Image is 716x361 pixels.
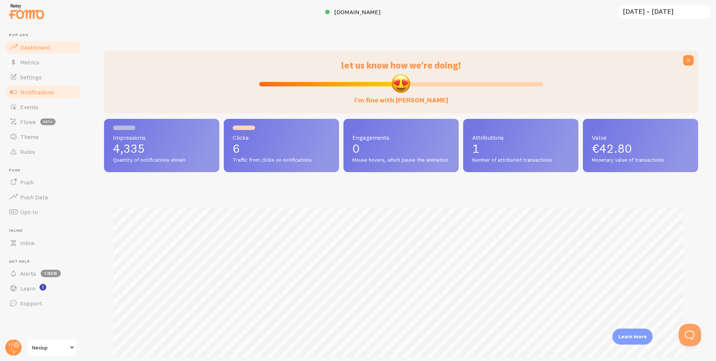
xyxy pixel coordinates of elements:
span: Attributions [472,134,569,140]
label: i'm fine with [PERSON_NAME] [354,89,448,105]
a: Nexiup [27,339,77,357]
span: Pop-ups [9,33,81,38]
div: Learn more [612,329,653,345]
span: Settings [20,73,42,81]
span: Learn [20,285,35,292]
span: Traffic from clicks on notifications [233,157,330,164]
a: Dashboard [4,40,81,55]
span: Opt-In [20,208,38,216]
a: Learn [4,281,81,296]
span: Alerts [20,270,36,277]
a: Push [4,175,81,190]
a: Settings [4,70,81,85]
p: 6 [233,143,330,155]
span: Clicks [233,134,330,140]
a: Alerts 1 new [4,266,81,281]
a: Metrics [4,55,81,70]
span: Inline [9,228,81,233]
svg: <p>Watch New Feature Tutorials!</p> [40,284,46,291]
span: Inline [20,239,35,247]
p: 1 [472,143,569,155]
span: Get Help [9,259,81,264]
a: Theme [4,129,81,144]
span: Events [20,103,38,111]
p: 4,335 [113,143,210,155]
a: Events [4,99,81,114]
p: 0 [352,143,450,155]
span: Number of attributed transactions [472,157,569,164]
span: beta [40,118,56,125]
iframe: Help Scout Beacon - Open [679,324,701,346]
a: Rules [4,144,81,159]
a: Inline [4,235,81,250]
img: emoji.png [391,73,411,94]
span: €42.80 [592,141,632,156]
span: let us know how we're doing! [341,60,461,71]
span: Flows [20,118,36,126]
span: 1 new [41,270,61,277]
span: Dashboard [20,44,50,51]
span: Push Data [20,193,48,201]
span: Theme [20,133,39,140]
span: Engagements [352,134,450,140]
span: Value [592,134,689,140]
span: Push [9,168,81,173]
img: fomo-relay-logo-orange.svg [8,2,45,21]
span: Push [20,178,34,186]
span: Support [20,300,42,307]
span: Quantity of notifications shown [113,157,210,164]
span: Notifications [20,88,54,96]
a: Flows beta [4,114,81,129]
a: Opt-In [4,205,81,219]
a: Support [4,296,81,311]
span: Monetary value of transactions [592,157,689,164]
span: Nexiup [32,343,67,352]
span: Mouse hovers, which pause the animation [352,157,450,164]
p: Learn more [618,333,647,340]
a: Push Data [4,190,81,205]
span: Metrics [20,58,40,66]
a: Notifications [4,85,81,99]
span: Rules [20,148,35,155]
span: Impressions [113,134,210,140]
